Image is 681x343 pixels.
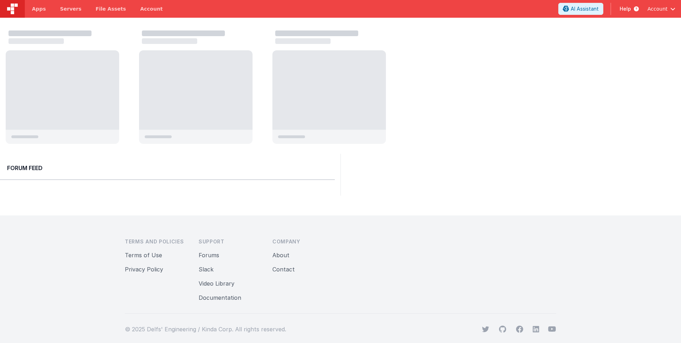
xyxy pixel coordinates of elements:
button: AI Assistant [558,3,603,15]
a: Slack [199,266,214,273]
button: About [272,251,289,259]
button: Documentation [199,293,241,302]
button: Video Library [199,279,234,288]
svg: viewBox="0 0 24 24" aria-hidden="true"> [532,326,539,333]
button: Slack [199,265,214,274]
a: Privacy Policy [125,266,163,273]
h2: Forum Feed [7,164,328,172]
span: Help [620,5,631,12]
p: © 2025 Delfs' Engineering / Kinda Corp. All rights reserved. [125,325,286,333]
button: Forums [199,251,219,259]
h3: Terms and Policies [125,238,187,245]
a: About [272,252,289,259]
span: File Assets [96,5,126,12]
a: Terms of Use [125,252,162,259]
button: Account [647,5,675,12]
span: Apps [32,5,46,12]
h3: Support [199,238,261,245]
span: Account [647,5,668,12]
h3: Company [272,238,335,245]
span: Servers [60,5,81,12]
button: Contact [272,265,295,274]
span: AI Assistant [571,5,599,12]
